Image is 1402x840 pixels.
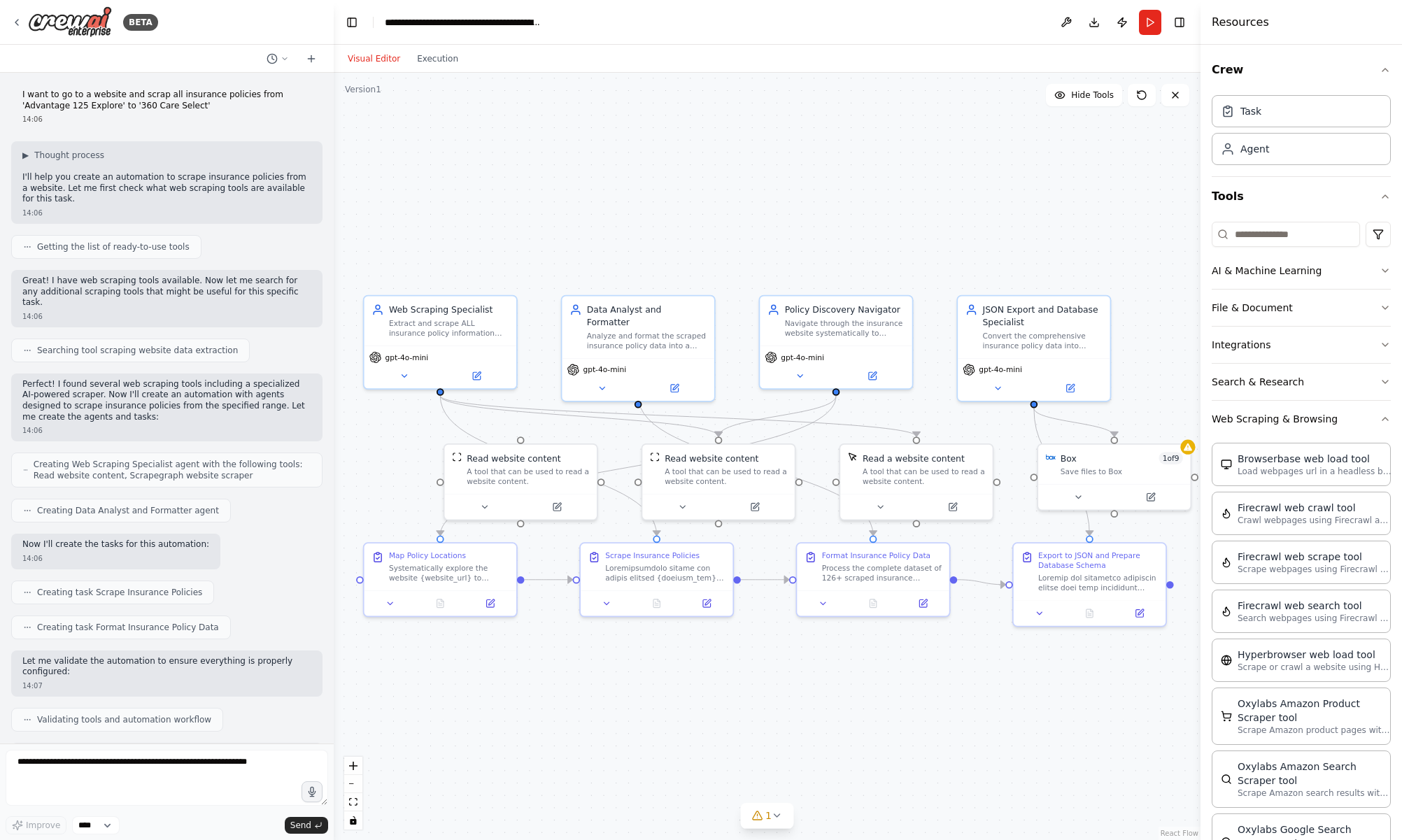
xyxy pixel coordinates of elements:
span: Number of enabled actions [1159,452,1183,464]
button: Hide left sidebar [342,13,362,32]
span: Creating task Format Insurance Policy Data [37,622,219,633]
g: Edge from eb16b35b-b038-4c23-8e25-943123716735 to f3a233e1-c135-46cd-bebc-61ac2725d942 [741,574,789,586]
button: Open in side panel [1035,381,1105,396]
div: Scrape Insurance PoliciesLoremipsumdolo sitame con adipis elitsed {doeiusm_tem} in utlabor ETD 78... [579,542,734,617]
span: Creating Data Analyst and Formatter agent [37,505,219,516]
span: Validating tools and automation workflow [37,714,211,725]
span: Thought process [34,150,104,161]
div: Firecrawl web search tool [1238,599,1392,613]
button: AI & Machine Learning [1212,252,1391,289]
div: 14:06 [22,311,311,322]
div: Read website content [665,452,758,464]
p: Scrape or crawl a website using Hyperbrowser and return the contents in properly formatted markdo... [1238,662,1392,673]
div: Map Policy Locations [389,551,466,561]
button: Web Scraping & Browsing [1212,401,1391,437]
div: Policy Discovery NavigatorNavigate through the insurance website systematically to identify ALL p... [759,295,914,390]
div: Scrape Insurance Policies [605,551,700,561]
button: 1 [740,803,794,829]
div: 14:06 [22,208,311,218]
div: Convert the comprehensive insurance policy data into structured JSON format and prepare it for Po... [982,331,1102,350]
g: Edge from f3a233e1-c135-46cd-bebc-61ac2725d942 to 882c46ce-1cea-42ea-add8-668ddd2ed6af [957,574,1005,591]
div: Box [1061,452,1077,464]
button: fit view [344,793,362,811]
span: 1 [765,809,772,823]
img: ScrapeElementFromWebsiteTool [848,452,858,462]
div: Oxylabs Amazon Product Scraper tool [1238,697,1392,725]
div: Format Insurance Policy Data [822,551,930,561]
div: Map Policy LocationsSystematically explore the website {website_url} to identify ALL locations wh... [363,542,518,617]
img: Box [1046,452,1056,462]
div: 14:06 [22,553,209,564]
span: Getting the list of ready-to-use tools [37,241,190,252]
p: Search webpages using Firecrawl and return the results [1238,613,1392,624]
div: Loremip dol sitametco adipiscin elitse doei temp incididunt UTLA etdolo mag aliqua enimadminimve ... [1038,574,1158,593]
span: Creating task Scrape Insurance Policies [37,587,202,598]
div: Read website content [467,452,560,464]
div: BETA [123,14,158,31]
button: Open in side panel [1116,490,1186,504]
div: A tool that can be used to read a website content. [467,467,589,486]
div: Data Analyst and Formatter [587,304,707,328]
img: OxylabsAmazonSearchScraperTool [1221,774,1232,785]
button: Open in side panel [639,381,709,396]
button: Crew [1212,50,1391,90]
button: Tools [1212,177,1391,216]
span: Creating Web Scraping Specialist agent with the following tools: Read website content, Scrapegrap... [34,459,311,481]
span: gpt-4o-mini [385,353,429,362]
g: Edge from 84858b67-593c-4fa0-b203-2bb6d86a0fd7 to 71d4f915-b6c5-44d5-84f2-89e7ec5349e1 [434,396,922,436]
div: Extract and scrape ALL insurance policy information from websites, specifically focusing on the c... [389,318,509,338]
button: Open in side panel [902,596,944,611]
button: No output available [630,596,683,611]
p: Now I'll create the tasks for this automation: [22,539,209,550]
p: Scrape Amazon search results with Oxylabs Amazon Search Scraper [1238,788,1392,799]
div: React Flow controls [344,757,362,830]
button: Switch to previous chat [261,50,295,67]
button: Execution [409,50,467,67]
button: Open in side panel [441,369,511,383]
g: Edge from 397ddb2f-4cea-43a1-822d-c60af33f2bce to 882c46ce-1cea-42ea-add8-668ddd2ed6af [1028,408,1096,535]
button: Open in side panel [469,596,511,611]
img: HyperbrowserLoadTool [1221,655,1232,666]
h4: Resources [1212,14,1269,31]
div: Hyperbrowser web load tool [1238,648,1392,662]
div: Browserbase web load tool [1238,452,1392,466]
button: ▶Thought process [22,150,104,161]
g: Edge from 005646ea-7c6c-42c4-ada6-e896b71ef381 to a0d46fd5-3bb8-4b35-9592-8c1ad9c98517 [434,396,842,536]
span: Improve [26,820,60,831]
button: File & Document [1212,290,1391,326]
div: Web Scraping Specialist [389,304,509,316]
div: Export to JSON and Prepare Database Schema [1038,551,1158,571]
button: zoom in [344,757,362,775]
div: 14:06 [22,425,311,436]
img: ScrapeWebsiteTool [452,452,462,462]
div: Agent [1240,142,1269,156]
button: Improve [6,816,66,834]
button: Open in side panel [918,499,988,514]
img: Logo [28,6,112,38]
p: Scrape webpages using Firecrawl and return the contents [1238,564,1392,575]
span: Searching tool scraping website data extraction [37,345,238,356]
button: Open in side panel [1118,606,1161,620]
p: Crawl webpages using Firecrawl and return the contents [1238,515,1392,526]
div: Export to JSON and Prepare Database SchemaLoremip dol sitametco adipiscin elitse doei temp incidi... [1012,542,1167,627]
button: No output available [1063,606,1116,620]
g: Edge from 005646ea-7c6c-42c4-ada6-e896b71ef381 to 85aa5b45-5e41-4b91-a31a-4623c3c3bac1 [712,396,842,436]
div: ScrapeWebsiteToolRead website contentA tool that can be used to read a website content. [642,443,796,520]
span: gpt-4o-mini [979,365,1022,375]
span: Hide Tools [1071,90,1114,101]
img: ScrapeWebsiteTool [650,452,660,462]
button: Open in side panel [837,369,907,383]
div: Data Analyst and FormatterAnalyze and format the scraped insurance policy data into a structured,... [561,295,716,402]
p: Load webpages url in a headless browser using Browserbase and return the contents [1238,466,1392,477]
button: Start a new chat [300,50,323,67]
button: Integrations [1212,327,1391,363]
g: Edge from 397ddb2f-4cea-43a1-822d-c60af33f2bce to 0a5756b9-9f5f-4b6e-8dcb-a88d6da2e9b5 [1028,408,1121,436]
div: BoxBox1of9Save files to Box [1037,443,1191,511]
div: Firecrawl web crawl tool [1238,501,1392,515]
p: Scrape Amazon product pages with Oxylabs Amazon Product Scraper [1238,725,1392,736]
span: Send [290,820,311,831]
p: Let me validate the automation to ensure everything is properly configured: [22,656,311,678]
button: toggle interactivity [344,811,362,830]
button: Click to speak your automation idea [302,781,323,802]
div: Policy Discovery Navigator [785,304,905,316]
